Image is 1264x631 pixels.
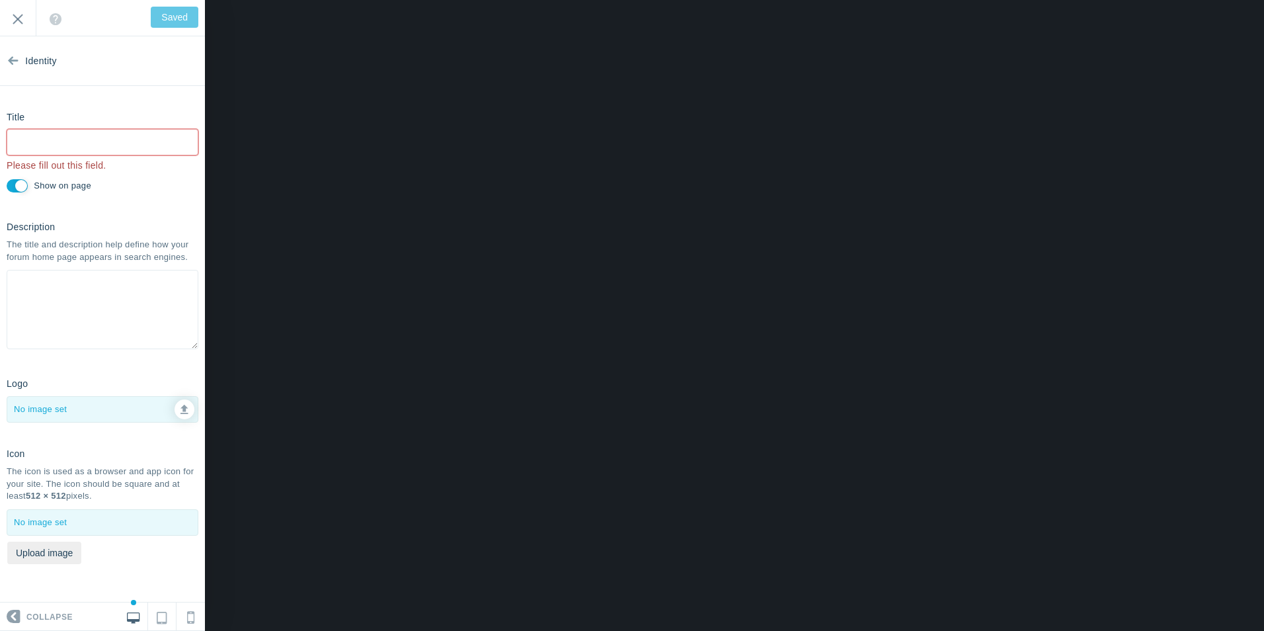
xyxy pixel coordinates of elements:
span: Please fill out this field. [7,159,198,172]
h6: Title [7,112,24,122]
div: The title and description help define how your forum home page appears in search engines. [7,239,198,263]
h6: Description [7,222,55,232]
div: The icon is used as a browser and app icon for your site. The icon should be square and at least ... [7,466,198,503]
h6: Icon [7,449,25,459]
b: 512 × 512 [26,491,66,501]
span: Identity [25,36,57,86]
input: Display the title on the body of the page [7,179,28,192]
label: Display the title on the body of the page [34,180,91,192]
h6: Logo [7,379,28,389]
span: Collapse [26,603,73,631]
button: Upload image [7,542,81,564]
